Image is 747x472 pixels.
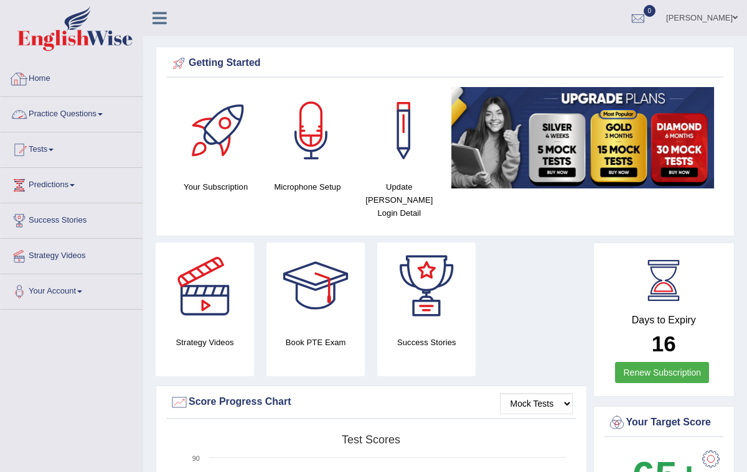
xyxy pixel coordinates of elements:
a: Home [1,62,143,93]
div: Score Progress Chart [170,393,573,412]
a: Renew Subscription [615,362,709,383]
a: Tests [1,132,143,164]
h4: Microphone Setup [268,180,347,193]
h4: Strategy Videos [156,336,254,349]
b: 16 [652,331,676,356]
span: 0 [644,5,656,17]
h4: Update [PERSON_NAME] Login Detail [360,180,439,220]
h4: Book PTE Exam [266,336,365,349]
a: Success Stories [1,203,143,234]
div: Getting Started [170,54,720,73]
text: 90 [192,455,200,462]
h4: Days to Expiry [608,315,721,326]
h4: Success Stories [377,336,476,349]
a: Practice Questions [1,97,143,128]
div: Your Target Score [608,414,721,432]
tspan: Test scores [342,433,400,446]
h4: Your Subscription [176,180,255,193]
a: Predictions [1,168,143,199]
a: Strategy Videos [1,239,143,270]
a: Your Account [1,274,143,305]
img: small5.jpg [451,87,714,188]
